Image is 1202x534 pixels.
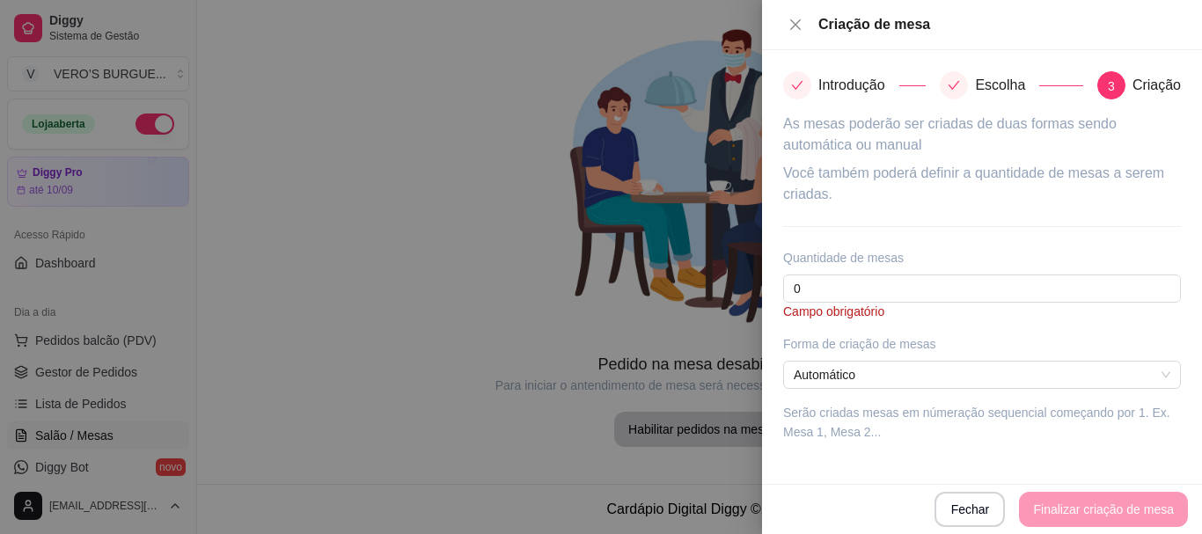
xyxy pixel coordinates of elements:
[783,113,1181,156] article: As mesas poderão ser criadas de duas formas sendo automática ou manual
[818,71,899,99] div: Introdução
[1132,71,1181,99] div: Criação
[1108,79,1115,93] span: 3
[794,362,1170,388] span: Automático
[948,79,960,91] span: check
[818,14,1181,35] div: Criação de mesa
[783,274,1181,303] input: Quantidade de mesas
[783,17,808,33] button: Close
[791,79,803,91] span: check
[788,18,803,32] span: close
[783,163,1181,205] article: Você também poderá definir a quantidade de mesas a serem criadas.
[783,303,1181,320] article: Campo obrigatório
[934,492,1005,527] button: Fechar
[783,248,1181,267] article: Quantidade de mesas
[783,334,1181,354] article: Forma de criação de mesas
[783,403,1181,442] div: Serão criadas mesas em númeração sequencial começando por 1. Ex. Mesa 1, Mesa 2...
[975,71,1039,99] div: Escolha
